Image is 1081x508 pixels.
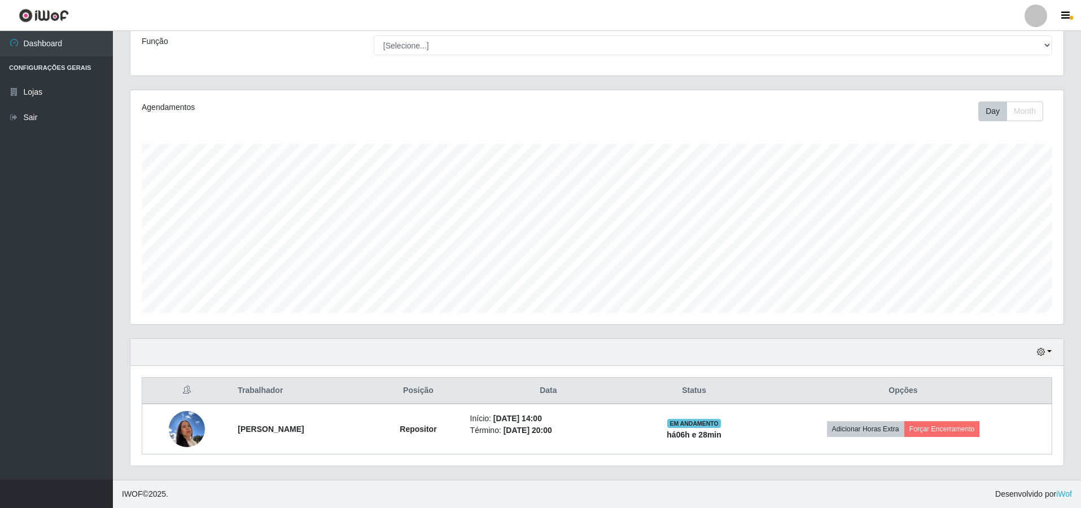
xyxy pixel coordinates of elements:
th: Trabalhador [231,378,373,404]
time: [DATE] 20:00 [504,426,552,435]
li: Início: [470,413,627,425]
img: 1755200036324.jpeg [169,405,205,453]
button: Month [1006,101,1043,121]
a: iWof [1056,489,1072,498]
span: © 2025 . [122,488,168,500]
div: Toolbar with button groups [978,101,1052,121]
button: Forçar Encerramento [904,421,980,437]
button: Adicionar Horas Extra [827,421,904,437]
th: Opções [755,378,1052,404]
th: Data [463,378,634,404]
th: Status [633,378,755,404]
th: Posição [373,378,463,404]
strong: [PERSON_NAME] [238,425,304,434]
label: Função [142,36,168,47]
div: First group [978,101,1043,121]
strong: há 06 h e 28 min [667,430,721,439]
time: [DATE] 14:00 [493,414,542,423]
span: EM ANDAMENTO [667,419,721,428]
strong: Repositor [400,425,436,434]
span: IWOF [122,489,143,498]
li: Término: [470,425,627,436]
span: Desenvolvido por [995,488,1072,500]
div: Agendamentos [142,101,511,113]
img: CoreUI Logo [19,8,69,23]
button: Day [978,101,1007,121]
